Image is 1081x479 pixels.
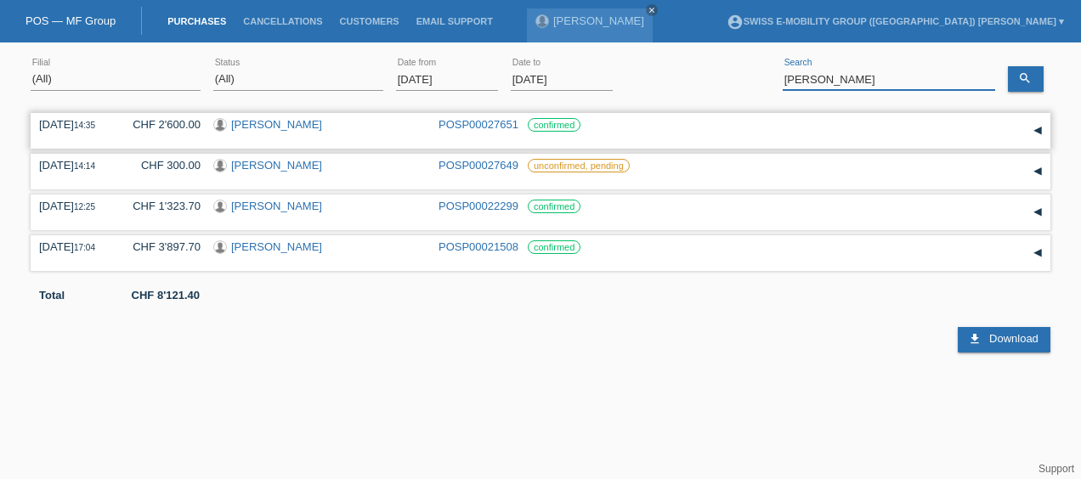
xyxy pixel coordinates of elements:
[1025,159,1050,184] div: expand/collapse
[439,240,518,253] a: POSP00021508
[231,118,322,131] a: [PERSON_NAME]
[439,159,518,172] a: POSP00027649
[74,202,95,211] span: 12:25
[1018,71,1032,85] i: search
[1025,240,1050,266] div: expand/collapse
[74,243,95,252] span: 17:04
[439,118,518,131] a: POSP00027651
[235,16,331,26] a: Cancellations
[528,118,580,132] label: confirmed
[132,289,200,301] b: CHF 8'121.40
[120,200,201,212] div: CHF 1'323.70
[1008,66,1044,92] a: search
[25,14,116,27] a: POS — MF Group
[968,332,982,346] i: download
[39,159,107,172] div: [DATE]
[408,16,501,26] a: Email Support
[74,161,95,171] span: 14:14
[74,121,95,130] span: 14:35
[1025,118,1050,144] div: expand/collapse
[528,159,630,172] label: unconfirmed, pending
[1039,463,1074,475] a: Support
[646,4,658,16] a: close
[718,16,1073,26] a: account_circleSwiss E-Mobility Group ([GEOGRAPHIC_DATA]) [PERSON_NAME] ▾
[727,14,744,31] i: account_circle
[1025,200,1050,225] div: expand/collapse
[331,16,408,26] a: Customers
[231,240,322,253] a: [PERSON_NAME]
[39,200,107,212] div: [DATE]
[159,16,235,26] a: Purchases
[39,289,65,301] b: Total
[958,327,1050,352] a: download Download
[120,159,201,172] div: CHF 300.00
[231,159,322,172] a: [PERSON_NAME]
[989,332,1039,345] span: Download
[39,240,107,253] div: [DATE]
[39,118,107,131] div: [DATE]
[231,200,322,212] a: [PERSON_NAME]
[439,200,518,212] a: POSP00022299
[528,200,580,213] label: confirmed
[120,240,201,253] div: CHF 3'897.70
[553,14,644,27] a: [PERSON_NAME]
[120,118,201,131] div: CHF 2'600.00
[648,6,656,14] i: close
[528,240,580,254] label: confirmed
